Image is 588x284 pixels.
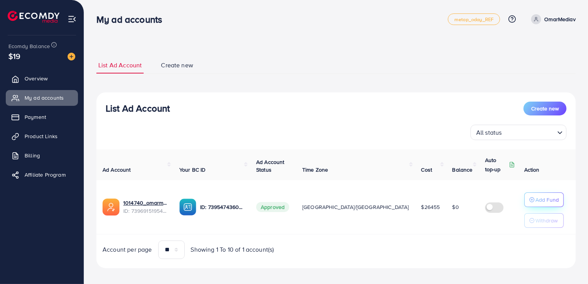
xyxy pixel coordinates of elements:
[421,203,440,211] span: $26455
[6,167,78,182] a: Affiliate Program
[200,202,244,212] p: ID: 7395474360275927056
[504,125,554,138] input: Search for option
[123,199,167,207] a: 1014740_omarmedia100v_1722228548388
[25,113,46,121] span: Payment
[256,158,285,174] span: Ad Account Status
[123,207,167,215] span: ID: 7396915195408531457
[6,90,78,105] a: My ad accounts
[179,199,196,216] img: ic-ba-acc.ded83a64.svg
[98,61,142,70] span: List Ad Account
[531,105,559,112] span: Create new
[25,171,66,179] span: Affiliate Program
[485,155,507,174] p: Auto top-up
[6,71,78,86] a: Overview
[475,127,504,138] span: All status
[25,94,64,102] span: My ad accounts
[6,148,78,163] a: Billing
[452,166,473,174] span: Balance
[8,11,60,23] img: logo
[25,152,40,159] span: Billing
[470,125,566,140] div: Search for option
[8,42,50,50] span: Ecomdy Balance
[421,166,432,174] span: Cost
[524,166,540,174] span: Action
[528,14,576,24] a: OmarMediav
[535,195,559,204] p: Add Fund
[302,203,409,211] span: [GEOGRAPHIC_DATA]/[GEOGRAPHIC_DATA]
[191,245,274,254] span: Showing 1 To 10 of 1 account(s)
[68,53,75,60] img: image
[103,199,119,216] img: ic-ads-acc.e4c84228.svg
[523,102,566,115] button: Create new
[448,13,500,25] a: metap_oday_REF
[256,202,289,212] span: Approved
[161,61,193,70] span: Create new
[103,245,152,254] span: Account per page
[25,132,58,140] span: Product Links
[68,15,76,23] img: menu
[8,50,20,62] span: $19
[106,103,170,114] h3: List Ad Account
[524,192,564,207] button: Add Fund
[454,17,494,22] span: metap_oday_REF
[6,109,78,125] a: Payment
[123,199,167,215] div: <span class='underline'>1014740_omarmedia100v_1722228548388</span></br>7396915195408531457
[544,15,576,24] p: OmarMediav
[452,203,459,211] span: $0
[302,166,328,174] span: Time Zone
[179,166,206,174] span: Your BC ID
[6,129,78,144] a: Product Links
[524,213,564,228] button: Withdraw
[555,249,582,278] iframe: Chat
[535,216,558,225] p: Withdraw
[96,14,168,25] h3: My ad accounts
[103,166,131,174] span: Ad Account
[25,75,48,82] span: Overview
